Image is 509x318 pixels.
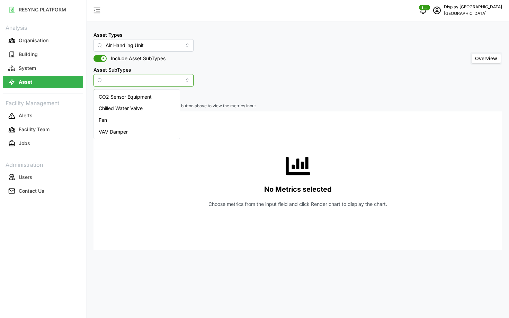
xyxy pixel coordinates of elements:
button: Users [3,171,83,183]
p: Display [GEOGRAPHIC_DATA] [444,4,502,10]
a: Building [3,47,83,61]
button: Building [3,48,83,61]
button: Facility Team [3,124,83,136]
p: Organisation [19,37,48,44]
span: Include Asset SubTypes [107,55,166,62]
span: VAV Damper [99,128,128,136]
button: Organisation [3,34,83,47]
label: Asset Types [93,31,123,39]
label: Asset SubTypes [93,66,131,74]
p: Asset [19,79,32,85]
button: Jobs [3,137,83,150]
p: Building [19,51,38,58]
span: 834 [421,5,428,10]
p: [GEOGRAPHIC_DATA] [444,10,502,17]
button: RESYNC PLATFORM [3,3,83,16]
p: Facility Management [3,98,83,108]
p: No Metrics selected [264,184,332,195]
a: Alerts [3,109,83,123]
p: Choose metrics from the input field and click Render chart to display the chart. [208,201,387,208]
button: Asset [3,76,83,88]
p: Facility Team [19,126,50,133]
span: CO2 Sensor Equipment [99,93,152,101]
span: Overview [475,55,497,61]
a: Facility Team [3,123,83,137]
p: Alerts [19,112,33,119]
button: notifications [416,3,430,17]
button: schedule [430,3,444,17]
button: Alerts [3,110,83,122]
span: Chilled Water Valve [99,105,143,112]
button: Contact Us [3,185,83,197]
p: System [19,65,36,72]
p: RESYNC PLATFORM [19,6,66,13]
a: System [3,61,83,75]
a: Asset [3,75,83,89]
a: Users [3,170,83,184]
a: Jobs [3,137,83,151]
p: Users [19,174,32,181]
p: Contact Us [19,188,44,194]
span: Fan [99,116,107,124]
a: Contact Us [3,184,83,198]
p: Select items in the 'Select Locations/Assets' button above to view the metrics input [93,103,502,109]
p: Analysis [3,22,83,32]
p: Jobs [19,140,30,147]
a: RESYNC PLATFORM [3,3,83,17]
button: System [3,62,83,74]
p: Administration [3,159,83,169]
